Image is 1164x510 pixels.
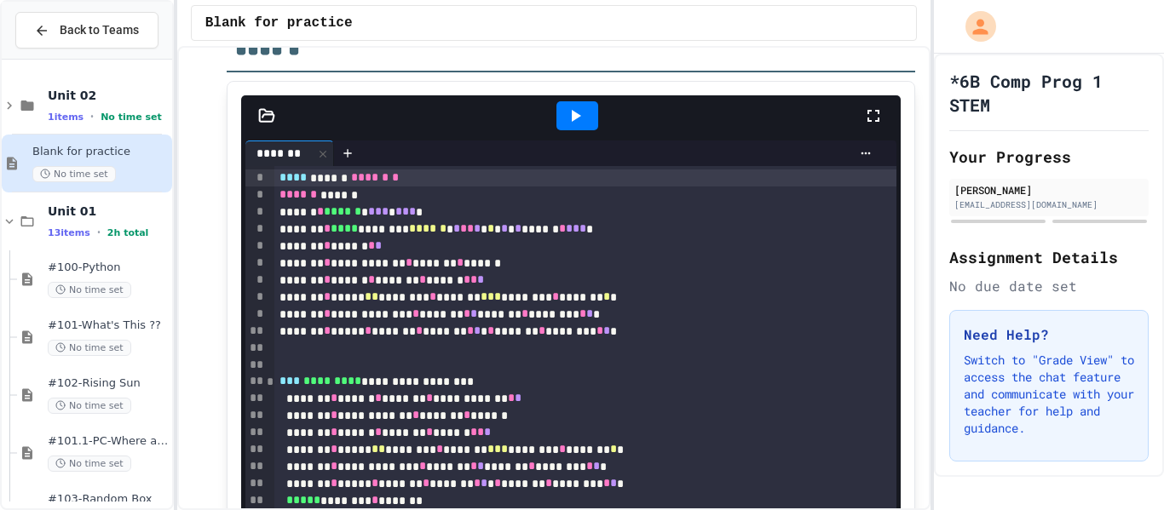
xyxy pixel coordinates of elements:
[48,227,90,238] span: 13 items
[948,7,1000,46] div: My Account
[954,182,1144,198] div: [PERSON_NAME]
[48,261,169,275] span: #100-Python
[205,13,353,33] span: Blank for practice
[48,340,131,356] span: No time set
[964,352,1134,437] p: Switch to "Grade View" to access the chat feature and communicate with your teacher for help and ...
[949,245,1149,269] h2: Assignment Details
[48,434,169,449] span: #101.1-PC-Where am I?
[48,376,169,391] span: #102-Rising Sun
[48,456,131,472] span: No time set
[32,145,169,159] span: Blank for practice
[90,110,94,123] span: •
[97,226,101,239] span: •
[954,198,1144,211] div: [EMAIL_ADDRESS][DOMAIN_NAME]
[107,227,149,238] span: 2h total
[48,398,131,414] span: No time set
[949,69,1149,117] h1: *6B Comp Prog 1 STEM
[949,276,1149,296] div: No due date set
[949,145,1149,169] h2: Your Progress
[964,324,1134,345] h3: Need Help?
[48,318,169,333] span: #101-What's This ??
[15,12,158,49] button: Back to Teams
[48,88,169,103] span: Unit 02
[48,203,169,219] span: Unit 01
[48,492,169,507] span: #103-Random Box
[32,166,116,182] span: No time set
[48,112,84,123] span: 1 items
[48,282,131,298] span: No time set
[60,21,139,39] span: Back to Teams
[101,112,162,123] span: No time set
